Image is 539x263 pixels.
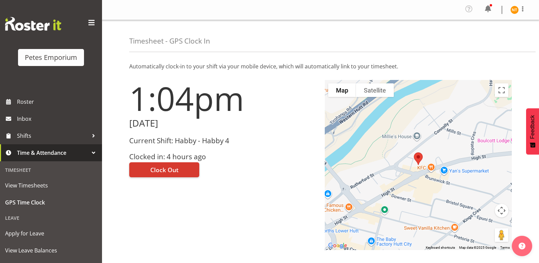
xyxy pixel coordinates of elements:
a: View Timesheets [2,177,100,194]
span: Inbox [17,114,99,124]
span: GPS Time Clock [5,197,97,208]
a: GPS Time Clock [2,194,100,211]
span: Roster [17,97,99,107]
span: Feedback [529,115,536,139]
span: Map data ©2025 Google [459,246,496,249]
a: Terms (opens in new tab) [500,246,510,249]
div: Timesheet [2,163,100,177]
button: Toggle fullscreen view [495,83,508,97]
img: help-xxl-2.png [519,243,525,249]
a: View Leave Balances [2,242,100,259]
span: View Timesheets [5,180,97,191]
button: Keyboard shortcuts [426,245,455,250]
div: Petes Emporium [25,52,77,63]
span: Clock Out [150,165,179,174]
img: Rosterit website logo [5,17,61,31]
h3: Clocked in: 4 hours ago [129,153,317,161]
button: Show satellite imagery [356,83,394,97]
div: Leave [2,211,100,225]
h3: Current Shift: Habby - Habby 4 [129,137,317,145]
a: Apply for Leave [2,225,100,242]
img: Google [326,241,349,250]
button: Map camera controls [495,204,508,217]
button: Drag Pegman onto the map to open Street View [495,228,508,242]
span: Apply for Leave [5,228,97,239]
img: nicole-thomson8388.jpg [510,6,519,14]
a: Open this area in Google Maps (opens a new window) [326,241,349,250]
span: Time & Attendance [17,148,88,158]
button: Clock Out [129,162,199,177]
span: View Leave Balances [5,245,97,256]
span: Shifts [17,131,88,141]
button: Show street map [328,83,356,97]
h2: [DATE] [129,118,317,129]
button: Feedback - Show survey [526,108,539,154]
h4: Timesheet - GPS Clock In [129,37,210,45]
h1: 1:04pm [129,80,317,117]
p: Automatically clock-in to your shift via your mobile device, which will automatically link to you... [129,62,512,70]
